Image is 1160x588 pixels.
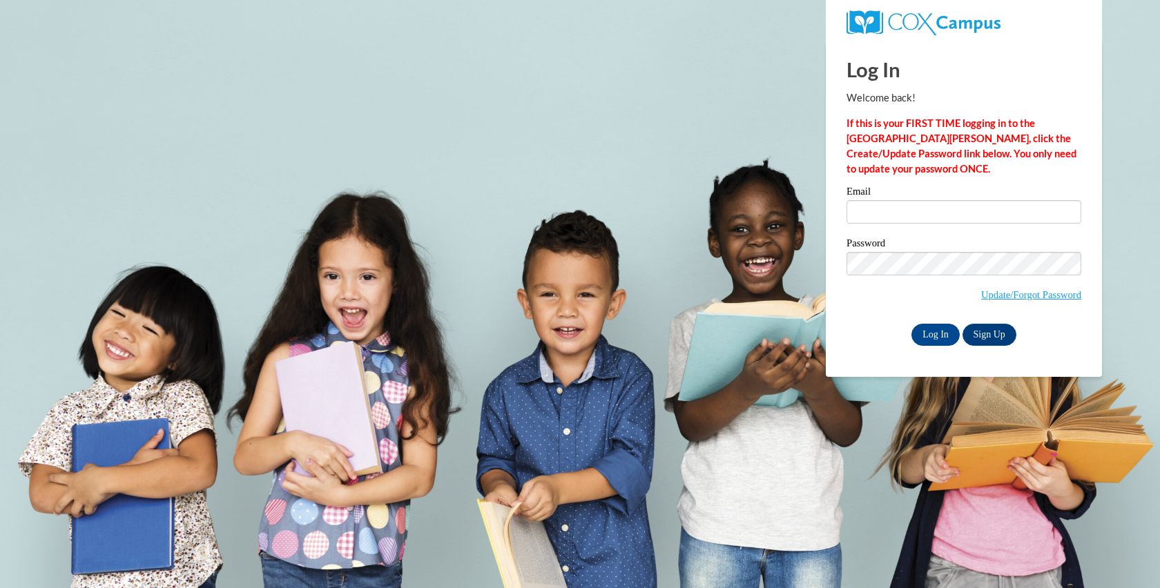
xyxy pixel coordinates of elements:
[847,10,1000,35] img: COX Campus
[847,117,1076,175] strong: If this is your FIRST TIME logging in to the [GEOGRAPHIC_DATA][PERSON_NAME], click the Create/Upd...
[911,324,960,346] input: Log In
[847,186,1081,200] label: Email
[847,90,1081,106] p: Welcome back!
[981,289,1081,300] a: Update/Forgot Password
[963,324,1016,346] a: Sign Up
[847,55,1081,84] h1: Log In
[847,16,1000,28] a: COX Campus
[847,238,1081,252] label: Password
